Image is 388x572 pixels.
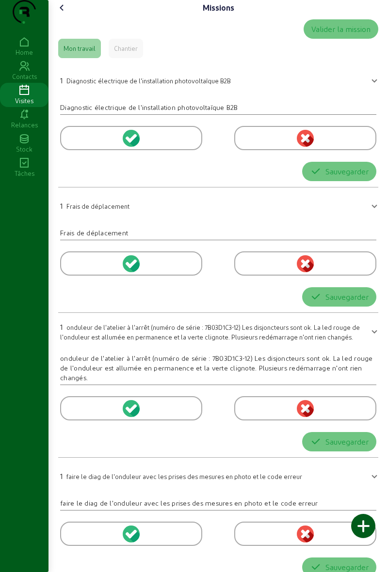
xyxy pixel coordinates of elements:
[60,76,63,85] span: 1
[66,77,231,84] span: Diagnostic électrique de l'installation photovoltaïque B2B
[60,354,376,383] div: onduleur de l'atelier à l'arrêt (numéro de série : 7B03D1C3-12) Les disjoncteurs sont ok. La led ...
[311,23,371,35] div: Valider la mission
[302,432,376,451] button: Sauvegarder
[64,44,96,53] div: Mon travail
[60,498,376,508] div: faire le diag de l'onduleur avec les prises des mesures en photo et le code erreur
[302,287,376,307] button: Sauvegarder
[58,344,378,453] div: 1onduleur de l'atelier à l'arrêt (numéro de série : 7B03D1C3-12) Les disjoncteurs sont ok. La led...
[58,93,378,183] div: 1Diagnostic électrique de l'installation photovoltaïque B2B
[310,166,369,177] div: Sauvegarder
[304,19,378,39] button: Valider la mission
[302,162,376,181] button: Sauvegarder
[60,201,63,210] span: 1
[114,44,138,53] div: Chantier
[60,103,376,112] div: Diagnostic électrique de l'installation photovoltaïque B2B
[58,218,378,309] div: 1Frais de déplacement
[310,291,369,303] div: Sauvegarder
[66,202,129,210] span: Frais de déplacement
[60,471,63,480] span: 1
[310,436,369,448] div: Sauvegarder
[60,324,360,340] span: onduleur de l'atelier à l'arrêt (numéro de série : 7B03D1C3-12) Les disjoncteurs sont ok. La led ...
[203,2,234,14] div: Missions
[58,317,378,344] mat-expansion-panel-header: 1onduleur de l'atelier à l'arrêt (numéro de série : 7B03D1C3-12) Les disjoncteurs sont ok. La led...
[60,228,376,238] div: Frais de déplacement
[60,322,63,331] span: 1
[58,66,378,93] mat-expansion-panel-header: 1Diagnostic électrique de l'installation photovoltaïque B2B
[66,473,302,480] span: faire le diag de l'onduleur avec les prises des mesures en photo et le code erreur
[58,462,378,489] mat-expansion-panel-header: 1faire le diag de l'onduleur avec les prises des mesures en photo et le code erreur
[58,191,378,218] mat-expansion-panel-header: 1Frais de déplacement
